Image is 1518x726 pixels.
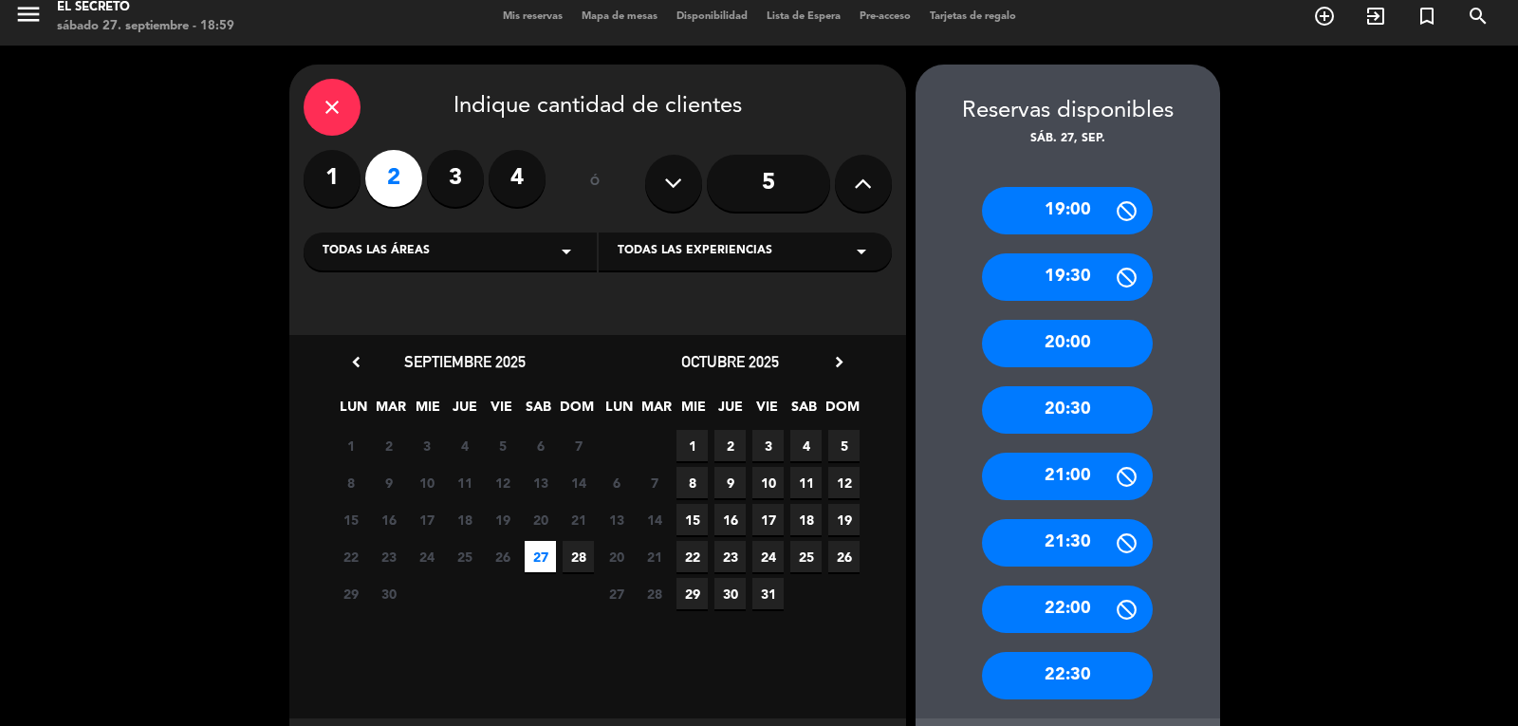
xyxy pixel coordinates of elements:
span: 7 [639,467,670,498]
span: Mapa de mesas [572,11,667,22]
div: 20:00 [982,320,1153,367]
i: arrow_drop_down [555,240,578,263]
i: arrow_drop_down [850,240,873,263]
span: 18 [449,504,480,535]
span: 22 [676,541,708,572]
span: MIE [677,396,709,427]
label: 3 [427,150,484,207]
span: 19 [828,504,860,535]
div: 21:30 [982,519,1153,567]
span: Todas las experiencias [618,242,772,261]
span: 25 [790,541,822,572]
span: 23 [714,541,746,572]
span: LUN [338,396,369,427]
span: 29 [335,578,366,609]
i: add_circle_outline [1313,5,1336,28]
div: 22:30 [982,652,1153,699]
span: 30 [714,578,746,609]
i: close [321,96,343,119]
div: 22:00 [982,586,1153,633]
div: sábado 27. septiembre - 18:59 [57,17,234,36]
span: 20 [525,504,556,535]
div: ó [565,150,626,216]
span: 12 [828,467,860,498]
i: chevron_left [346,352,366,372]
span: 24 [752,541,784,572]
span: 10 [752,467,784,498]
span: JUE [714,396,746,427]
div: Indique cantidad de clientes [304,79,892,136]
span: 21 [639,541,670,572]
span: 27 [525,541,556,572]
i: exit_to_app [1364,5,1387,28]
label: 4 [489,150,546,207]
span: 24 [411,541,442,572]
label: 2 [365,150,422,207]
span: DOM [825,396,857,427]
span: 21 [563,504,594,535]
span: 11 [790,467,822,498]
span: 30 [373,578,404,609]
span: 10 [411,467,442,498]
span: 18 [790,504,822,535]
span: JUE [449,396,480,427]
span: 5 [487,430,518,461]
span: 2 [373,430,404,461]
span: 6 [601,467,632,498]
div: 19:30 [982,253,1153,301]
div: 19:00 [982,187,1153,234]
span: 8 [676,467,708,498]
span: 3 [411,430,442,461]
span: DOM [560,396,591,427]
span: 19 [487,504,518,535]
span: 9 [373,467,404,498]
span: 14 [563,467,594,498]
span: MAR [640,396,672,427]
span: SAB [523,396,554,427]
span: 17 [752,504,784,535]
span: septiembre 2025 [404,352,526,371]
span: MAR [375,396,406,427]
span: Pre-acceso [850,11,920,22]
span: 23 [373,541,404,572]
span: 26 [828,541,860,572]
span: 7 [563,430,594,461]
div: Reservas disponibles [916,93,1220,130]
span: 12 [487,467,518,498]
span: 17 [411,504,442,535]
div: 21:00 [982,453,1153,500]
span: 3 [752,430,784,461]
span: 28 [563,541,594,572]
span: 26 [487,541,518,572]
span: 1 [335,430,366,461]
i: chevron_right [829,352,849,372]
span: Disponibilidad [667,11,757,22]
span: MIE [412,396,443,427]
span: 4 [449,430,480,461]
span: 1 [676,430,708,461]
span: 14 [639,504,670,535]
span: 29 [676,578,708,609]
label: 1 [304,150,361,207]
span: 13 [525,467,556,498]
span: VIE [486,396,517,427]
i: search [1467,5,1490,28]
span: 2 [714,430,746,461]
span: 22 [335,541,366,572]
span: Mis reservas [493,11,572,22]
span: 20 [601,541,632,572]
span: 31 [752,578,784,609]
span: Tarjetas de regalo [920,11,1026,22]
span: 16 [373,504,404,535]
span: 4 [790,430,822,461]
i: turned_in_not [1416,5,1438,28]
span: 28 [639,578,670,609]
span: 27 [601,578,632,609]
span: SAB [788,396,820,427]
span: octubre 2025 [681,352,779,371]
span: 13 [601,504,632,535]
span: 8 [335,467,366,498]
span: 11 [449,467,480,498]
span: Todas las áreas [323,242,430,261]
span: 25 [449,541,480,572]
